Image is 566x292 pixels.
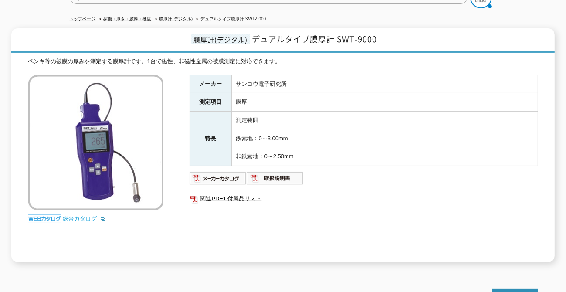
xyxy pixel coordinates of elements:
[28,57,538,66] div: ペンキ等の被膜の厚みを測定する膜厚計です。1台で磁性、非磁性金属の被膜測定に対応できます。
[191,34,250,44] span: 膜厚計(デジタル)
[70,17,96,21] a: トップページ
[190,177,247,183] a: メーカーカタログ
[28,75,163,210] img: デュアルタイプ膜厚計 SWT-9000
[231,93,538,112] td: 膜厚
[190,112,231,166] th: 特長
[190,93,231,112] th: 測定項目
[159,17,193,21] a: 膜厚計(デジタル)
[231,75,538,93] td: サンコウ電子研究所
[247,171,304,185] img: 取扱説明書
[104,17,152,21] a: 探傷・厚さ・膜厚・硬度
[190,171,247,185] img: メーカーカタログ
[252,33,377,45] span: デュアルタイプ膜厚計 SWT-9000
[63,215,106,222] a: 総合カタログ
[247,177,304,183] a: 取扱説明書
[190,75,231,93] th: メーカー
[194,15,266,24] li: デュアルタイプ膜厚計 SWT-9000
[231,112,538,166] td: 測定範囲 鉄素地：0～3.00mm 非鉄素地：0～2.50mm
[190,193,538,204] a: 関連PDF1 付属品リスト
[28,214,61,223] img: webカタログ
